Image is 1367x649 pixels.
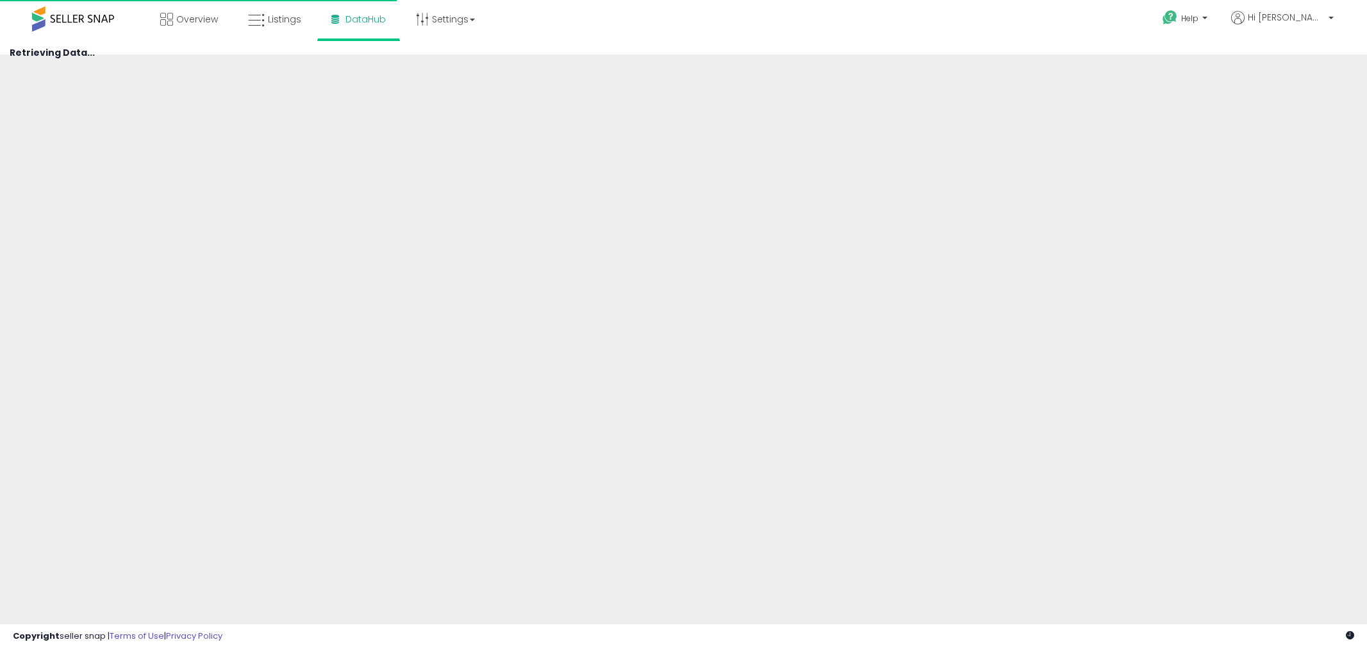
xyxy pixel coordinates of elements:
[10,48,1357,58] h4: Retrieving Data...
[1248,11,1325,24] span: Hi [PERSON_NAME]
[1231,11,1334,40] a: Hi [PERSON_NAME]
[1162,10,1178,26] i: Get Help
[1181,13,1198,24] span: Help
[176,13,218,26] span: Overview
[345,13,386,26] span: DataHub
[268,13,301,26] span: Listings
